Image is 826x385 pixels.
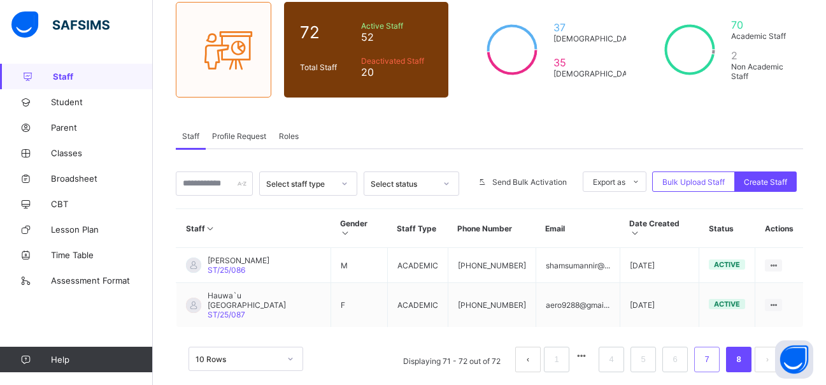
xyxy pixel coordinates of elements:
[182,131,199,141] span: Staff
[662,177,725,187] span: Bulk Upload Staff
[755,209,803,248] th: Actions
[387,283,448,328] td: ACADEMIC
[208,291,321,310] span: Hauwa`u [GEOGRAPHIC_DATA]
[208,265,245,275] span: ST/25/086
[714,300,740,309] span: active
[297,59,358,75] div: Total Staff
[573,347,590,365] li: 向前 5 页
[361,31,433,43] span: 52
[361,21,433,31] span: Active Staff
[340,228,351,238] i: Sort in Ascending Order
[714,260,740,269] span: active
[515,347,541,372] button: prev page
[387,209,448,248] th: Staff Type
[266,179,334,189] div: Select staff type
[51,275,153,286] span: Assessment Format
[361,66,433,78] span: 20
[620,283,699,328] td: [DATE]
[630,347,656,372] li: 5
[775,340,813,379] button: Open asap
[544,347,569,372] li: 1
[620,209,699,248] th: Date Created
[731,62,787,81] span: Non Academic Staff
[51,199,153,209] span: CBT
[620,248,699,283] td: [DATE]
[394,347,510,372] li: Displaying 71 - 72 out of 72
[387,248,448,283] td: ACADEMIC
[629,228,640,238] i: Sort in Ascending Order
[331,248,387,283] td: M
[599,347,624,372] li: 4
[492,177,567,187] span: Send Bulk Activation
[205,224,216,233] i: Sort in Ascending Order
[331,209,387,248] th: Gender
[744,177,787,187] span: Create Staff
[448,283,536,328] td: [PHONE_NUMBER]
[701,351,713,368] a: 7
[51,173,153,184] span: Broadsheet
[515,347,541,372] li: 上一页
[371,179,436,189] div: Select status
[536,209,620,248] th: Email
[51,224,153,235] span: Lesson Plan
[755,347,780,372] button: next page
[448,209,536,248] th: Phone Number
[279,131,299,141] span: Roles
[755,347,780,372] li: 下一页
[669,351,681,368] a: 6
[553,69,639,78] span: [DEMOGRAPHIC_DATA]
[553,56,639,69] span: 35
[208,256,269,265] span: [PERSON_NAME]
[726,347,751,372] li: 8
[731,49,787,62] span: 2
[593,177,625,187] span: Export as
[732,351,744,368] a: 8
[550,351,562,368] a: 1
[553,21,639,34] span: 37
[731,18,787,31] span: 70
[605,351,617,368] a: 4
[53,71,153,82] span: Staff
[699,209,755,248] th: Status
[212,131,266,141] span: Profile Request
[662,347,688,372] li: 6
[448,248,536,283] td: [PHONE_NUMBER]
[51,148,153,158] span: Classes
[51,354,152,365] span: Help
[536,283,620,328] td: aero9288@gmai...
[331,283,387,328] td: F
[731,31,787,41] span: Academic Staff
[51,250,153,260] span: Time Table
[208,310,245,319] span: ST/25/087
[51,122,153,133] span: Parent
[637,351,649,368] a: 5
[361,56,433,66] span: Deactivated Staff
[51,97,153,107] span: Student
[553,34,639,43] span: [DEMOGRAPHIC_DATA]
[536,248,620,283] td: shamsumannir@...
[176,209,331,248] th: Staff
[300,22,355,42] span: 72
[11,11,110,38] img: safsims
[196,354,280,364] div: 10 Rows
[694,347,720,372] li: 7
